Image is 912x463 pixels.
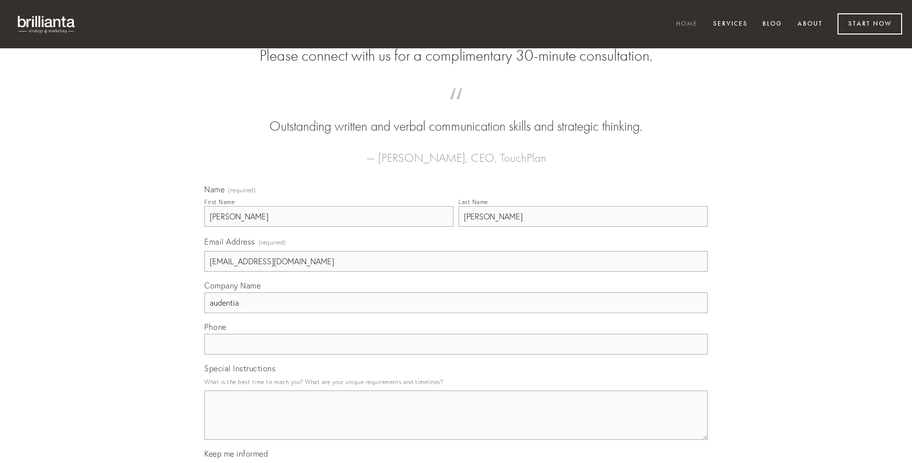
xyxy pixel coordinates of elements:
[707,16,754,33] a: Services
[204,322,227,332] span: Phone
[204,46,708,65] h2: Please connect with us for a complimentary 30-minute consultation.
[837,13,902,35] a: Start Now
[228,187,256,193] span: (required)
[204,281,261,290] span: Company Name
[458,198,488,206] div: Last Name
[204,184,225,194] span: Name
[220,98,692,117] span: “
[756,16,789,33] a: Blog
[10,10,84,38] img: brillianta - research, strategy, marketing
[259,236,286,249] span: (required)
[670,16,704,33] a: Home
[204,449,268,459] span: Keep me informed
[220,98,692,136] blockquote: Outstanding written and verbal communication skills and strategic thinking.
[204,363,275,373] span: Special Instructions
[220,136,692,168] figcaption: — [PERSON_NAME], CEO, TouchPlan
[204,237,255,247] span: Email Address
[204,198,234,206] div: First Name
[791,16,829,33] a: About
[204,375,708,389] p: What is the best time to reach you? What are your unique requirements and timelines?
